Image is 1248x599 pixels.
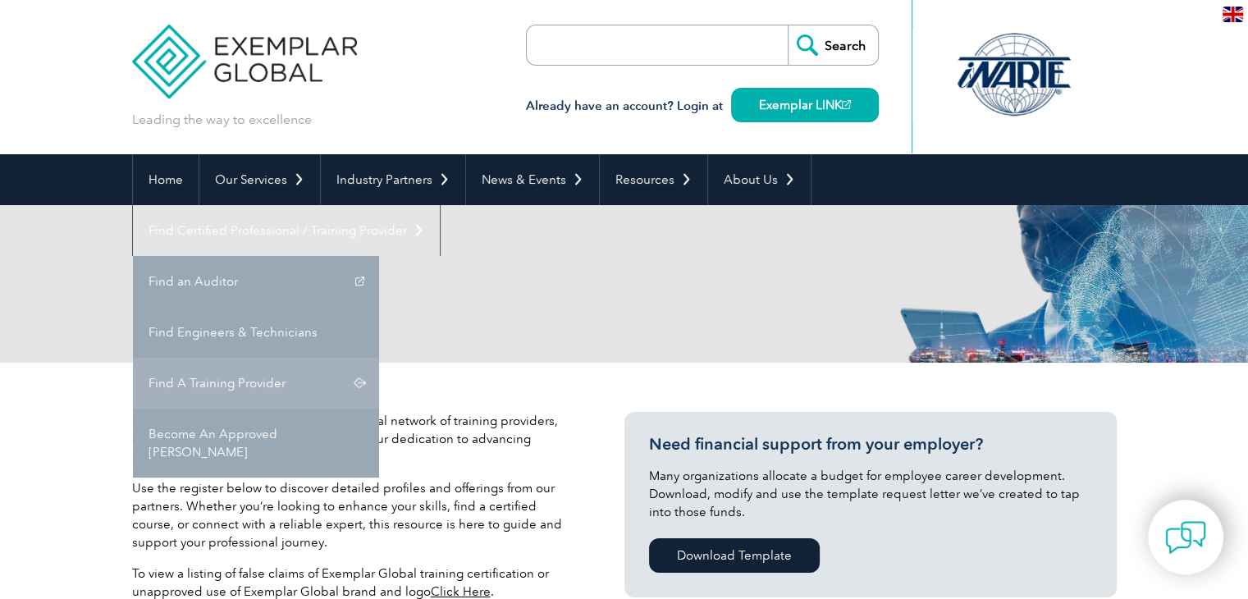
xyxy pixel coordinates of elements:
p: Many organizations allocate a budget for employee career development. Download, modify and use th... [649,467,1092,521]
a: Exemplar LINK [731,88,879,122]
a: News & Events [466,154,599,205]
a: Find A Training Provider [133,358,379,409]
a: Resources [600,154,707,205]
a: Download Template [649,538,820,573]
a: About Us [708,154,811,205]
p: Leading the way to excellence [132,111,312,129]
h2: Client Register [132,271,821,297]
a: Our Services [199,154,320,205]
a: Home [133,154,199,205]
p: Use the register below to discover detailed profiles and offerings from our partners. Whether you... [132,479,575,551]
h3: Need financial support from your employer? [649,434,1092,455]
a: Click Here [431,584,491,599]
img: contact-chat.png [1165,517,1206,558]
h3: Already have an account? Login at [526,96,879,117]
a: Find Certified Professional / Training Provider [133,205,440,256]
a: Find Engineers & Technicians [133,307,379,358]
img: en [1223,7,1243,22]
img: open_square.png [842,100,851,109]
p: Exemplar Global proudly works with a global network of training providers, consultants, and organ... [132,412,575,466]
input: Search [788,25,878,65]
a: Become An Approved [PERSON_NAME] [133,409,379,478]
a: Find an Auditor [133,256,379,307]
a: Industry Partners [321,154,465,205]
